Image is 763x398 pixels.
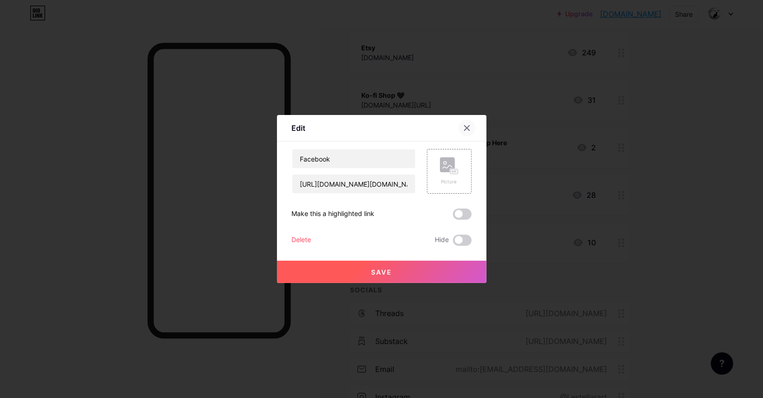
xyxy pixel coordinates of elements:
input: Title [292,149,415,168]
span: Hide [435,235,449,246]
span: Save [371,268,392,276]
div: Delete [292,235,311,246]
div: Picture [440,178,459,185]
input: URL [292,175,415,193]
div: Edit [292,122,306,134]
button: Save [277,261,486,283]
div: Make this a highlighted link [292,209,375,220]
